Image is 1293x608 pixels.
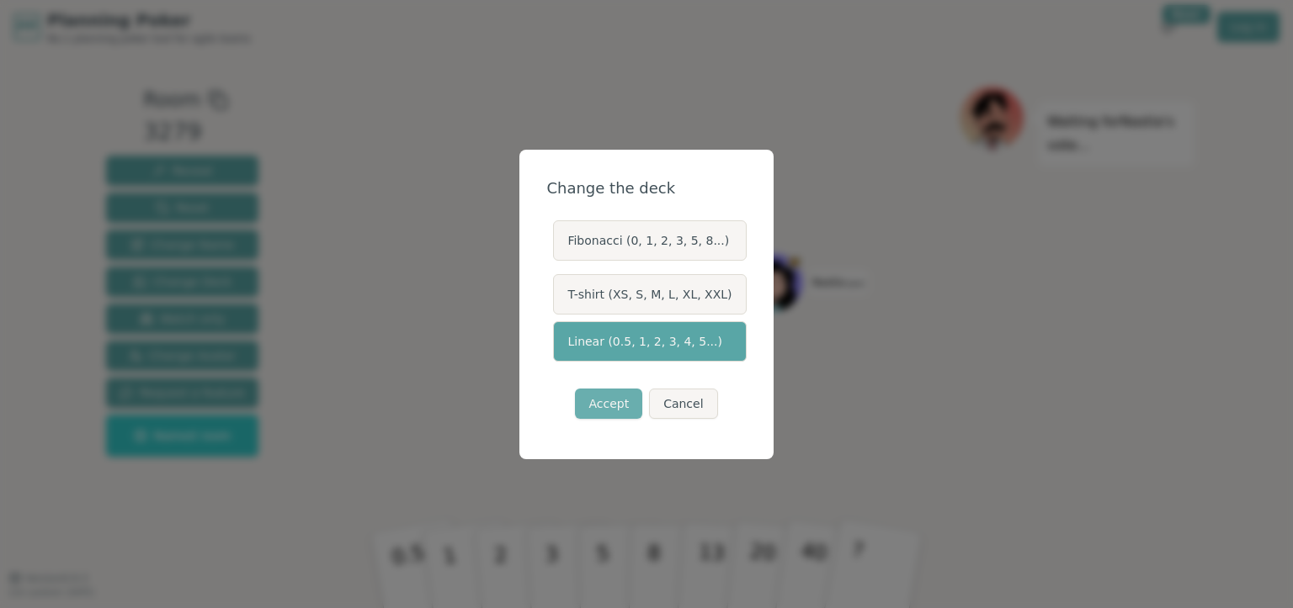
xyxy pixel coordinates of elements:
[553,274,746,315] label: T-shirt (XS, S, M, L, XL, XXL)
[649,389,717,419] button: Cancel
[553,321,746,362] label: Linear (0.5, 1, 2, 3, 4, 5...)
[575,389,642,419] button: Accept
[546,177,746,200] div: Change the deck
[553,220,746,261] label: Fibonacci (0, 1, 2, 3, 5, 8...)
